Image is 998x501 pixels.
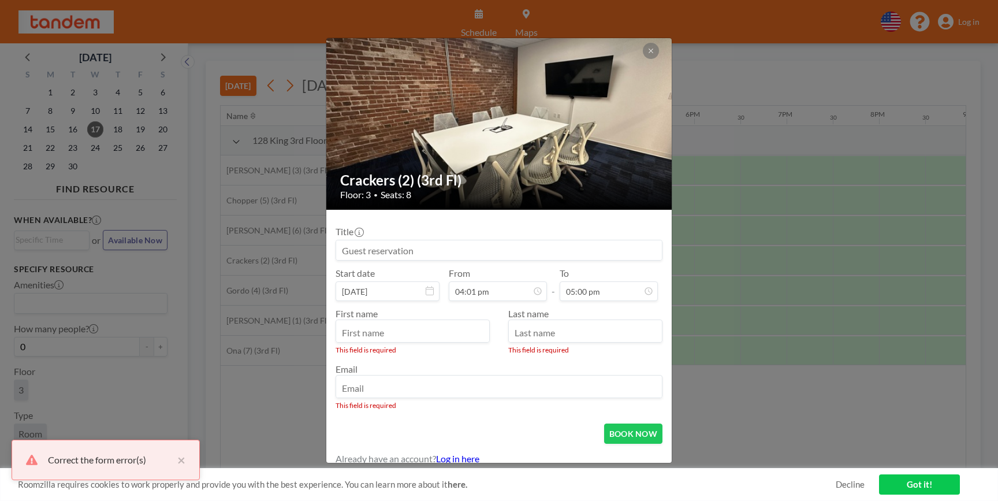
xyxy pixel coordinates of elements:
label: First name [336,308,378,319]
label: Title [336,226,363,237]
div: Correct the form error(s) [48,453,172,467]
span: Seats: 8 [381,189,411,201]
input: Last name [509,322,662,342]
span: Already have an account? [336,453,436,465]
label: Last name [508,308,549,319]
label: Start date [336,268,375,279]
div: This field is required [336,346,490,354]
label: Email [336,363,358,374]
span: Floor: 3 [340,189,371,201]
button: close [172,453,185,467]
button: BOOK NOW [604,424,662,444]
input: Email [336,378,662,398]
a: Log in here [436,453,479,464]
div: This field is required [508,346,662,354]
span: Roomzilla requires cookies to work properly and provide you with the best experience. You can lea... [18,479,836,490]
label: From [449,268,470,279]
a: Decline [836,479,865,490]
span: • [374,191,378,199]
input: First name [336,322,489,342]
a: Got it! [879,474,960,495]
input: Guest reservation [336,240,662,260]
label: To [560,268,569,279]
h2: Crackers (2) (3rd Fl) [340,172,659,189]
a: here. [448,479,467,489]
div: This field is required [336,401,662,410]
span: - [552,272,555,297]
